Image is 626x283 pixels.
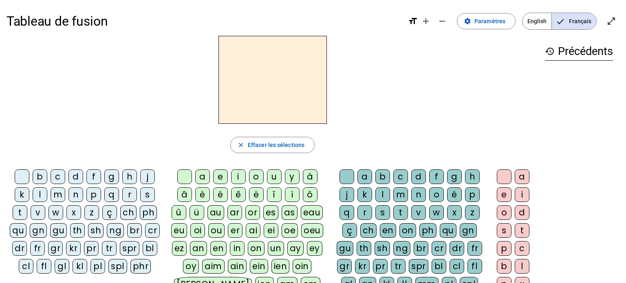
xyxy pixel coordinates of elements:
[51,169,65,184] div: c
[393,169,408,184] div: c
[30,223,47,238] div: gn
[84,205,99,220] div: z
[268,241,284,256] div: un
[515,187,529,202] div: i
[249,187,264,202] div: ë
[432,241,446,256] div: cr
[303,169,317,184] div: à
[603,13,619,29] button: Entrer en plein écran
[339,205,354,220] div: q
[497,187,511,202] div: e
[271,259,290,274] div: ien
[55,259,69,274] div: gl
[375,241,390,256] div: sh
[418,13,434,29] button: Augmenter la taille de la police
[231,187,246,202] div: ê
[515,241,529,256] div: c
[429,205,444,220] div: w
[287,241,304,256] div: ay
[391,259,406,274] div: tr
[237,141,245,149] mat-icon: close
[375,187,390,202] div: l
[104,187,119,202] div: q
[408,16,418,26] mat-icon: format_size
[245,205,260,220] div: or
[606,16,616,26] mat-icon: open_in_full
[48,205,63,220] div: w
[293,259,311,274] div: oin
[497,205,511,220] div: o
[464,18,471,25] mat-icon: settings
[267,169,282,184] div: u
[145,223,160,238] div: cr
[545,46,555,56] mat-icon: history
[357,169,372,184] div: a
[421,16,431,26] mat-icon: add
[33,187,47,202] div: l
[285,169,300,184] div: y
[31,205,45,220] div: v
[213,169,228,184] div: e
[301,205,323,220] div: eau
[246,223,260,238] div: ai
[68,187,83,202] div: n
[10,223,26,238] div: qu
[357,241,371,256] div: th
[102,205,117,220] div: ç
[230,137,315,153] button: Effacer les sélections
[143,241,157,256] div: bl
[122,169,137,184] div: h
[447,187,462,202] div: é
[303,187,317,202] div: ô
[515,169,529,184] div: a
[457,13,516,29] button: Paramètres
[432,259,446,274] div: bl
[208,223,225,238] div: ou
[409,259,428,274] div: spr
[130,259,151,274] div: phr
[231,169,246,184] div: i
[104,169,119,184] div: g
[399,223,416,238] div: on
[434,13,450,29] button: Diminuer la taille de la police
[122,187,137,202] div: r
[102,241,117,256] div: tr
[19,259,33,274] div: cl
[339,187,354,202] div: j
[447,169,462,184] div: g
[86,187,101,202] div: p
[393,205,408,220] div: t
[190,223,205,238] div: oi
[68,169,83,184] div: d
[465,187,480,202] div: p
[48,241,63,256] div: gr
[140,169,155,184] div: j
[66,241,81,256] div: kr
[301,223,323,238] div: oeu
[337,241,353,256] div: gu
[447,205,462,220] div: x
[414,241,428,256] div: br
[86,169,101,184] div: f
[140,205,157,220] div: ph
[355,259,370,274] div: kr
[411,169,426,184] div: d
[37,259,51,274] div: fl
[120,205,137,220] div: ch
[88,223,104,238] div: sh
[380,223,396,238] div: en
[73,259,87,274] div: kl
[195,187,210,202] div: è
[195,169,210,184] div: a
[307,241,322,256] div: ey
[437,16,447,26] mat-icon: remove
[282,205,298,220] div: as
[120,241,139,256] div: spr
[172,205,186,220] div: û
[552,13,596,29] span: Français
[264,223,278,238] div: ei
[190,205,204,220] div: ü
[108,259,127,274] div: spl
[515,205,529,220] div: d
[465,169,480,184] div: h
